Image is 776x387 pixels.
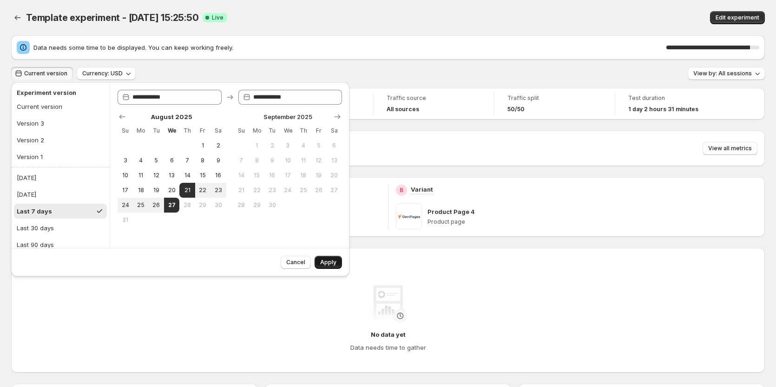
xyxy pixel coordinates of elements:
span: We [284,127,292,134]
th: Sunday [234,123,249,138]
button: Tuesday September 2 2025 [264,138,280,153]
th: Friday [195,123,210,138]
span: 12 [315,157,322,164]
div: Version 2 [17,135,44,145]
span: Th [299,127,307,134]
span: 3 [121,157,129,164]
a: Traffic split50/50 [507,93,602,114]
span: 1 [253,142,261,149]
button: Sunday September 21 2025 [234,183,249,198]
span: 18 [137,187,145,194]
button: Show next month, October 2025 [331,110,344,123]
span: 16 [268,172,276,179]
p: Variant [411,185,433,194]
span: Sa [330,127,338,134]
span: 25 [137,201,145,209]
button: Saturday September 27 2025 [327,183,342,198]
div: Current version [17,102,62,111]
span: 25 [299,187,307,194]
button: [DATE] [14,170,107,185]
button: Friday August 1 2025 [195,138,210,153]
span: 12 [152,172,160,179]
span: Apply [320,259,336,266]
span: Cancel [286,259,305,266]
button: Saturday September 6 2025 [327,138,342,153]
span: 2 [214,142,222,149]
button: Friday September 19 2025 [311,168,326,183]
button: Friday August 15 2025 [195,168,210,183]
h2: B [400,187,403,194]
button: [DATE] [14,187,107,202]
button: Friday August 29 2025 [195,198,210,213]
span: 11 [299,157,307,164]
button: Sunday August 17 2025 [118,183,133,198]
h2: Experiment version [17,88,100,97]
h2: Performance over time [19,255,757,265]
button: Sunday September 14 2025 [234,168,249,183]
span: Tu [268,127,276,134]
span: 11 [137,172,145,179]
button: Monday August 4 2025 [133,153,148,168]
span: Sa [214,127,222,134]
button: Apply [315,256,342,269]
span: Su [121,127,129,134]
div: Last 7 days [17,207,52,216]
button: Thursday September 18 2025 [296,168,311,183]
button: Monday September 8 2025 [249,153,264,168]
span: 4 [299,142,307,149]
button: Tuesday August 12 2025 [149,168,164,183]
span: 7 [237,157,245,164]
button: Friday August 8 2025 [195,153,210,168]
th: Tuesday [264,123,280,138]
span: 9 [214,157,222,164]
button: Tuesday August 19 2025 [149,183,164,198]
button: Current version [11,67,73,80]
th: Wednesday [280,123,296,138]
button: View by: All sessions [688,67,765,80]
p: Product page [427,218,758,226]
button: Last 30 days [14,220,107,235]
span: 10 [284,157,292,164]
button: Version 3 [14,116,103,131]
span: Su [237,127,245,134]
span: Current version [24,70,67,77]
span: Live [212,14,224,21]
button: Thursday August 28 2025 [179,198,195,213]
span: 21 [183,187,191,194]
button: Monday September 15 2025 [249,168,264,183]
span: 30 [268,201,276,209]
button: Tuesday September 30 2025 [264,198,280,213]
th: Saturday [327,123,342,138]
button: Tuesday August 5 2025 [149,153,164,168]
span: 8 [253,157,261,164]
th: Friday [311,123,326,138]
div: [DATE] [17,173,36,182]
button: Version 1 [14,149,103,164]
button: Monday August 11 2025 [133,168,148,183]
button: Monday September 1 2025 [249,138,264,153]
button: Edit experiment [710,11,765,24]
span: 26 [315,187,322,194]
img: Product Page 4 [396,203,422,229]
span: 8 [199,157,207,164]
button: Cancel [281,256,311,269]
span: 28 [183,201,191,209]
button: Wednesday September 24 2025 [280,183,296,198]
th: Saturday [210,123,226,138]
span: 1 [199,142,207,149]
p: Product Page 4 [427,207,475,216]
th: Monday [133,123,148,138]
button: Show previous month, July 2025 [116,110,129,123]
button: Current version [14,99,103,114]
span: 21 [237,187,245,194]
span: 2 [268,142,276,149]
span: Currency: USD [82,70,123,77]
span: 20 [330,172,338,179]
button: Monday September 29 2025 [249,198,264,213]
span: 14 [183,172,191,179]
button: Wednesday August 13 2025 [164,168,179,183]
span: 15 [253,172,261,179]
button: Saturday August 2 2025 [210,138,226,153]
button: Saturday August 30 2025 [210,198,226,213]
div: Version 3 [17,119,44,128]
